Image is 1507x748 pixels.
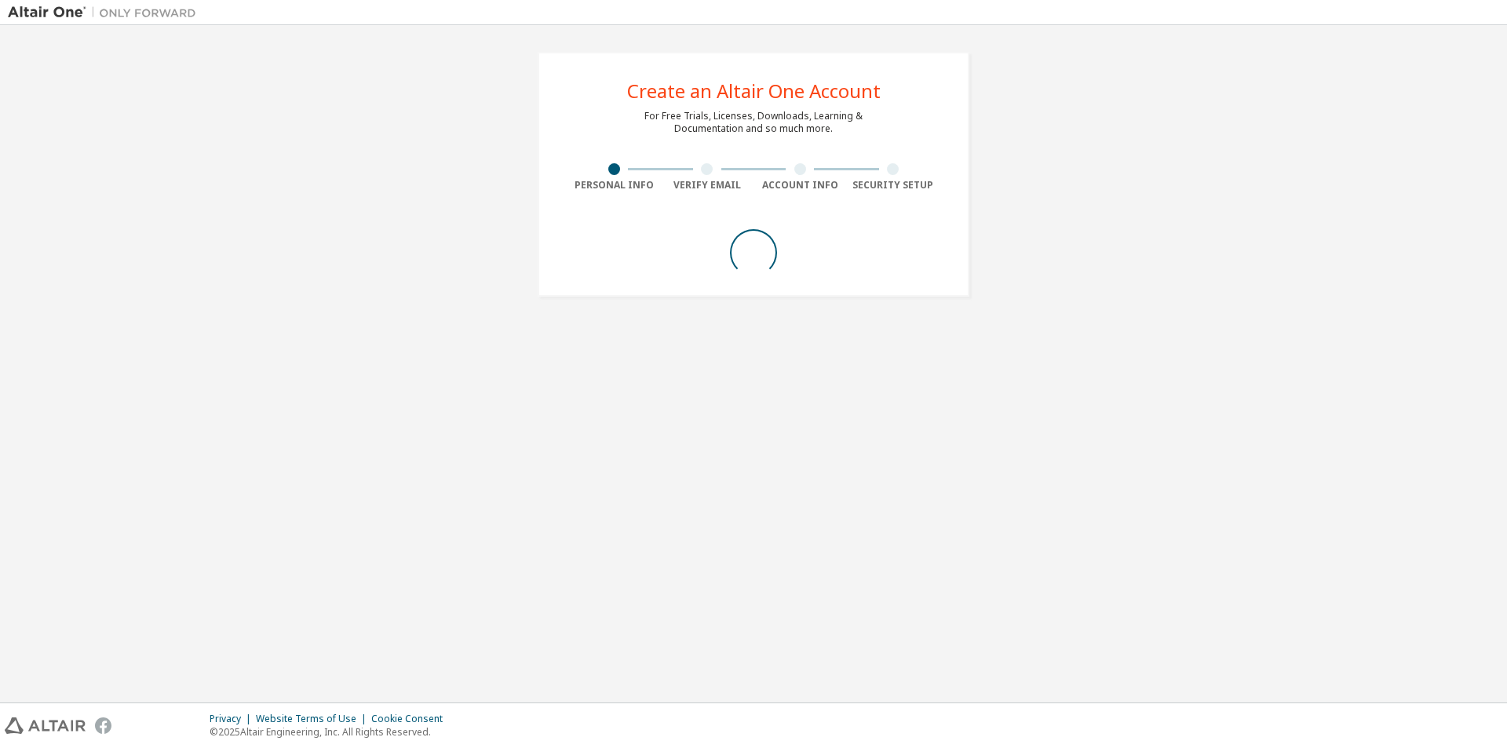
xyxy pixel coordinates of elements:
[210,713,256,725] div: Privacy
[256,713,371,725] div: Website Terms of Use
[95,717,111,734] img: facebook.svg
[753,179,847,192] div: Account Info
[210,725,452,739] p: © 2025 Altair Engineering, Inc. All Rights Reserved.
[644,110,863,135] div: For Free Trials, Licenses, Downloads, Learning & Documentation and so much more.
[627,82,881,100] div: Create an Altair One Account
[567,179,661,192] div: Personal Info
[8,5,204,20] img: Altair One
[371,713,452,725] div: Cookie Consent
[5,717,86,734] img: altair_logo.svg
[661,179,754,192] div: Verify Email
[847,179,940,192] div: Security Setup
